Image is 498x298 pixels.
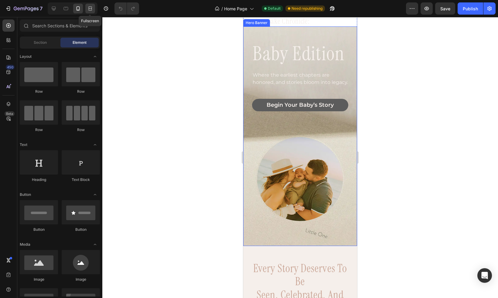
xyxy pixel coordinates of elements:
div: Row [20,89,58,94]
button: Publish [458,2,483,15]
button: Save [435,2,455,15]
span: / [221,5,223,12]
span: Text [20,142,27,147]
span: Layout [20,54,32,59]
div: Open Intercom Messenger [477,268,492,283]
span: Section [34,40,47,45]
span: Element [73,40,87,45]
span: Home Page [224,5,247,12]
p: 7 [40,5,43,12]
div: Row [62,89,100,94]
div: Text Block [62,177,100,182]
div: Undo/Redo [114,2,139,15]
iframe: Design area [243,17,357,298]
div: Image [62,277,100,282]
div: 450 [6,65,15,70]
span: Save [440,6,450,11]
div: Row [20,127,58,133]
div: Beta [5,111,15,116]
button: 7 [2,2,45,15]
div: Row [62,127,100,133]
div: Image [20,277,58,282]
span: Media [20,242,30,247]
span: Toggle open [90,190,100,199]
span: Toggle open [90,140,100,150]
span: Toggle open [90,240,100,249]
span: Button [20,192,31,197]
div: Heading [20,177,58,182]
div: Button [62,227,100,232]
div: Publish [463,5,478,12]
div: Button [20,227,58,232]
span: Toggle open [90,52,100,61]
span: Default [268,6,281,11]
input: Search Sections & Elements [20,19,100,32]
span: Need republishing [292,6,322,11]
